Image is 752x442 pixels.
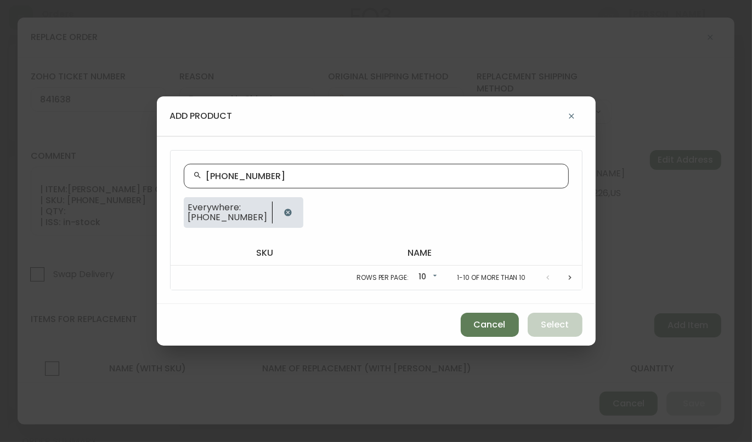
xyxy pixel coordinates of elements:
span: Everywhere: [188,203,268,213]
input: Search by name or SKU [206,171,559,181]
h4: add product [170,110,233,122]
button: Next page [559,267,581,289]
span: Cancel [474,319,506,331]
p: 1-10 of more than 10 [457,273,525,283]
span: [PHONE_NUMBER] [188,213,268,222]
button: Cancel [461,313,519,337]
p: Rows per page: [357,273,409,283]
div: 10 [413,268,439,286]
h4: sku [256,247,390,259]
h4: name [408,247,573,259]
